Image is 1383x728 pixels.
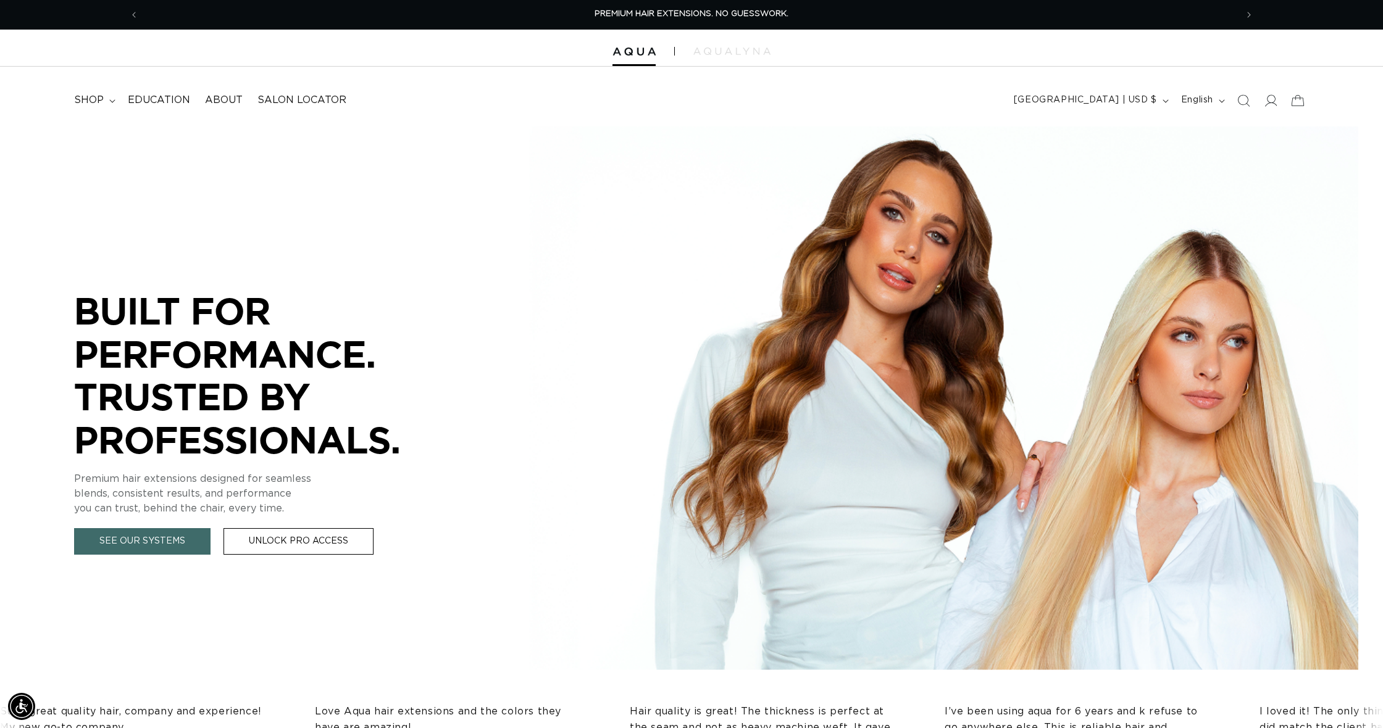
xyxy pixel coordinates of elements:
[1174,89,1230,112] button: English
[1014,94,1157,107] span: [GEOGRAPHIC_DATA] | USD $
[1006,89,1174,112] button: [GEOGRAPHIC_DATA] | USD $
[67,86,120,114] summary: shop
[250,86,354,114] a: Salon Locator
[224,528,374,555] a: Unlock Pro Access
[693,48,771,55] img: aqualyna.com
[120,86,198,114] a: Education
[74,94,104,107] span: shop
[1230,87,1257,114] summary: Search
[198,86,250,114] a: About
[595,10,788,18] span: PREMIUM HAIR EXTENSIONS. NO GUESSWORK.
[257,94,346,107] span: Salon Locator
[1235,3,1263,27] button: Next announcement
[612,48,656,56] img: Aqua Hair Extensions
[74,471,445,516] p: Premium hair extensions designed for seamless blends, consistent results, and performance you can...
[205,94,243,107] span: About
[120,3,148,27] button: Previous announcement
[74,289,445,461] p: BUILT FOR PERFORMANCE. TRUSTED BY PROFESSIONALS.
[74,528,211,555] a: See Our Systems
[1181,94,1213,107] span: English
[128,94,190,107] span: Education
[8,693,35,720] div: Accessibility Menu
